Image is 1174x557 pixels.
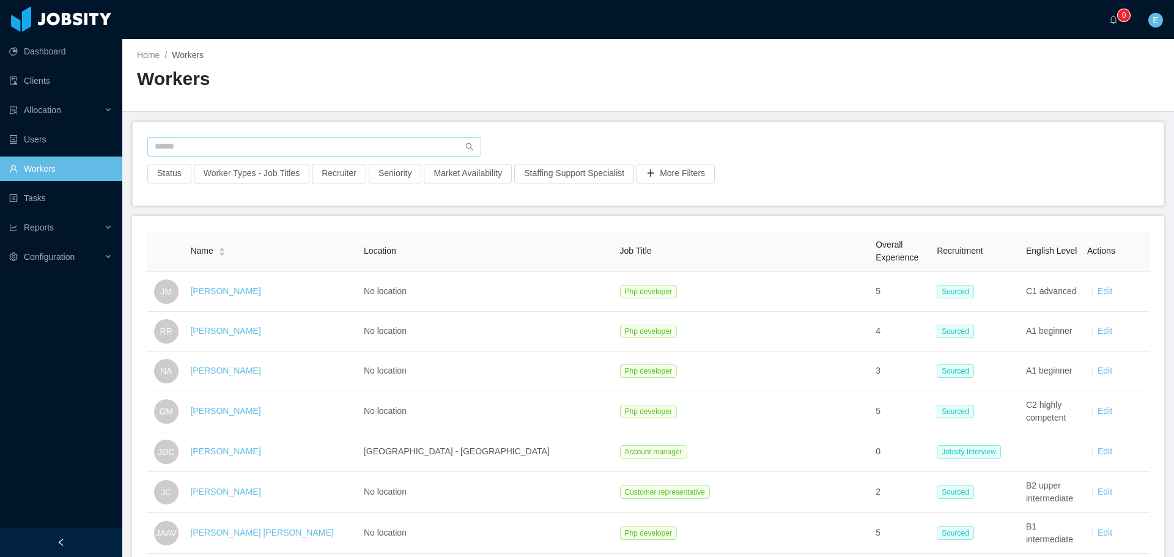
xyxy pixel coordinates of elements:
[424,164,512,183] button: Market Availability
[514,164,634,183] button: Staffing Support Specialist
[1153,13,1158,28] span: E
[1098,487,1112,496] a: Edit
[1026,246,1077,256] span: English Level
[161,480,171,504] span: JC
[871,272,932,312] td: 5
[218,246,225,250] i: icon: caret-up
[9,157,113,181] a: icon: userWorkers
[218,246,226,254] div: Sort
[871,312,932,352] td: 4
[937,526,974,540] span: Sourced
[937,406,979,416] a: Sourced
[871,352,932,391] td: 3
[1109,15,1118,24] i: icon: bell
[359,352,615,391] td: No location
[620,445,687,459] span: Account manager
[465,142,474,151] i: icon: search
[620,325,677,338] span: Php developer
[364,246,396,256] span: Location
[190,487,260,496] a: [PERSON_NAME]
[871,391,932,432] td: 5
[937,325,974,338] span: Sourced
[1098,366,1112,375] a: Edit
[937,446,1006,456] a: Jobsity Interview
[359,472,615,513] td: No location
[9,127,113,152] a: icon: robotUsers
[9,68,113,93] a: icon: auditClients
[876,240,918,262] span: Overall Experience
[218,251,225,254] i: icon: caret-down
[9,223,18,232] i: icon: line-chart
[1021,312,1082,352] td: A1 beginner
[159,399,173,424] span: GM
[190,406,260,416] a: [PERSON_NAME]
[637,164,715,183] button: icon: plusMore Filters
[369,164,421,183] button: Seniority
[156,521,177,545] span: JAAV
[1021,513,1082,554] td: B1 intermediate
[1021,352,1082,391] td: A1 beginner
[147,164,191,183] button: Status
[1098,286,1112,296] a: Edit
[194,164,309,183] button: Worker Types - Job Titles
[937,285,974,298] span: Sourced
[1021,391,1082,432] td: C2 highly competent
[871,432,932,472] td: 0
[937,405,974,418] span: Sourced
[937,364,974,378] span: Sourced
[359,391,615,432] td: No location
[24,252,75,262] span: Configuration
[190,528,333,537] a: [PERSON_NAME] [PERSON_NAME]
[190,286,260,296] a: [PERSON_NAME]
[164,50,167,60] span: /
[1021,472,1082,513] td: B2 upper intermediate
[137,50,160,60] a: Home
[871,472,932,513] td: 2
[359,312,615,352] td: No location
[937,246,983,256] span: Recruitment
[1098,326,1112,336] a: Edit
[937,485,974,499] span: Sourced
[190,326,260,336] a: [PERSON_NAME]
[160,279,172,304] span: JM
[620,405,677,418] span: Php developer
[871,513,932,554] td: 5
[24,223,54,232] span: Reports
[1098,446,1112,456] a: Edit
[937,286,979,296] a: Sourced
[620,485,710,499] span: Customer representative
[9,186,113,210] a: icon: profileTasks
[190,446,260,456] a: [PERSON_NAME]
[359,432,615,472] td: [GEOGRAPHIC_DATA] - [GEOGRAPHIC_DATA]
[190,366,260,375] a: [PERSON_NAME]
[24,105,61,115] span: Allocation
[937,326,979,336] a: Sourced
[937,366,979,375] a: Sourced
[1021,272,1082,312] td: C1 advanced
[937,445,1001,459] span: Jobsity Interview
[160,319,172,344] span: RR
[937,528,979,537] a: Sourced
[1098,406,1112,416] a: Edit
[158,440,174,464] span: JDC
[620,526,677,540] span: Php developer
[620,364,677,378] span: Php developer
[172,50,204,60] span: Workers
[1087,246,1115,256] span: Actions
[312,164,366,183] button: Recruiter
[937,487,979,496] a: Sourced
[359,513,615,554] td: No location
[9,253,18,261] i: icon: setting
[1118,9,1130,21] sup: 0
[1098,528,1112,537] a: Edit
[9,106,18,114] i: icon: solution
[620,285,677,298] span: Php developer
[160,359,172,383] span: NA
[620,246,652,256] span: Job Title
[9,39,113,64] a: icon: pie-chartDashboard
[137,67,648,92] h2: Workers
[190,245,213,257] span: Name
[359,272,615,312] td: No location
